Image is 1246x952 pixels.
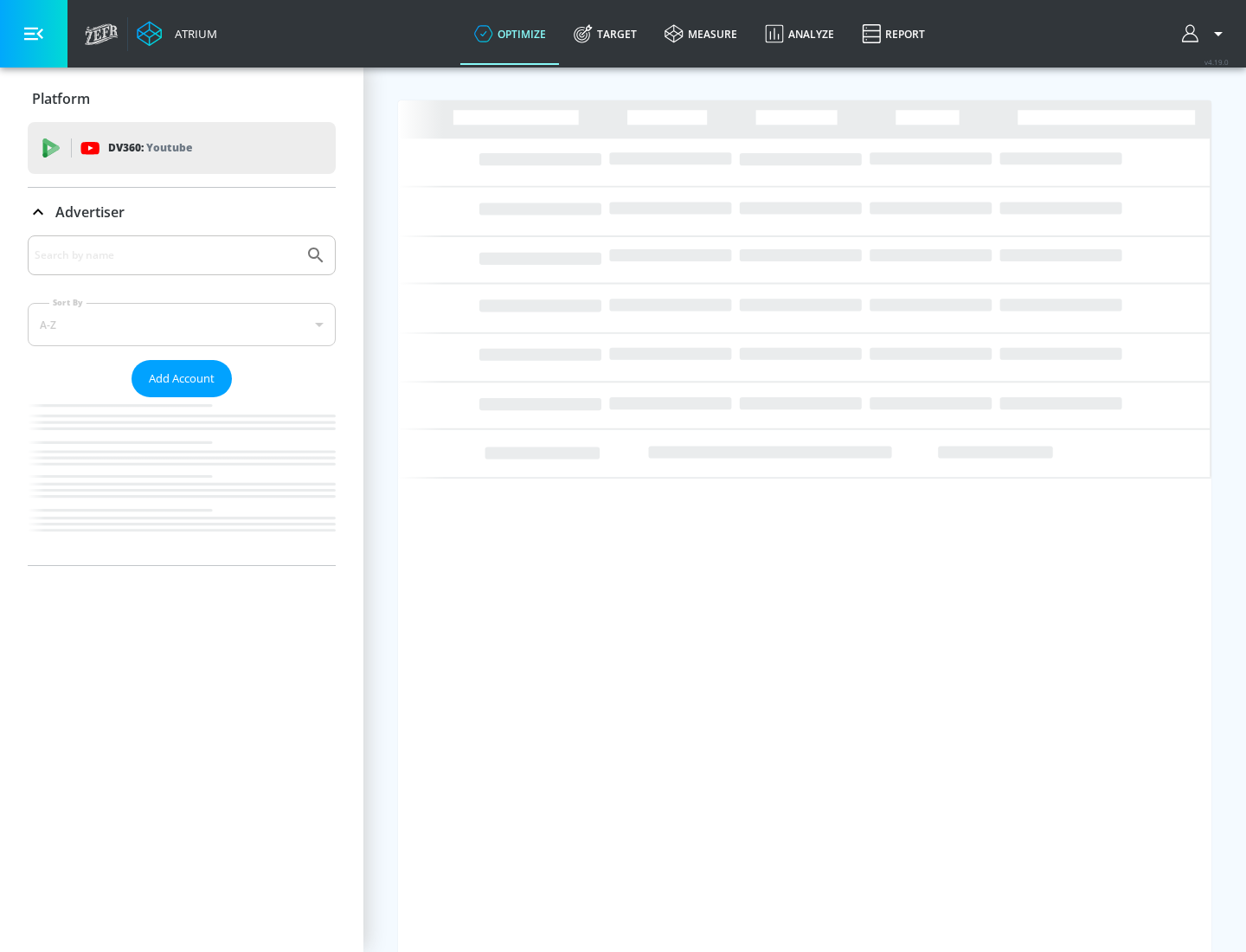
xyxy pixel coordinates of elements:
a: Target [560,3,651,65]
div: Advertiser [28,235,336,565]
a: Report [848,3,939,65]
div: DV360: Youtube [28,122,336,174]
label: Sort By [49,297,87,308]
input: Search by name [35,244,297,267]
div: Platform [28,74,336,123]
a: Atrium [137,21,217,47]
div: Atrium [168,26,217,42]
p: DV360: [108,138,192,158]
span: v 4.19.0 [1204,57,1229,67]
nav: list of Advertiser [28,397,336,565]
p: Advertiser [55,203,125,222]
a: optimize [460,3,560,65]
span: Add Account [149,369,215,389]
a: measure [651,3,751,65]
div: Advertiser [28,188,336,236]
button: Add Account [132,360,232,397]
a: Analyze [751,3,848,65]
p: Youtube [146,138,192,157]
div: A-Z [28,303,336,346]
p: Platform [32,89,90,108]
